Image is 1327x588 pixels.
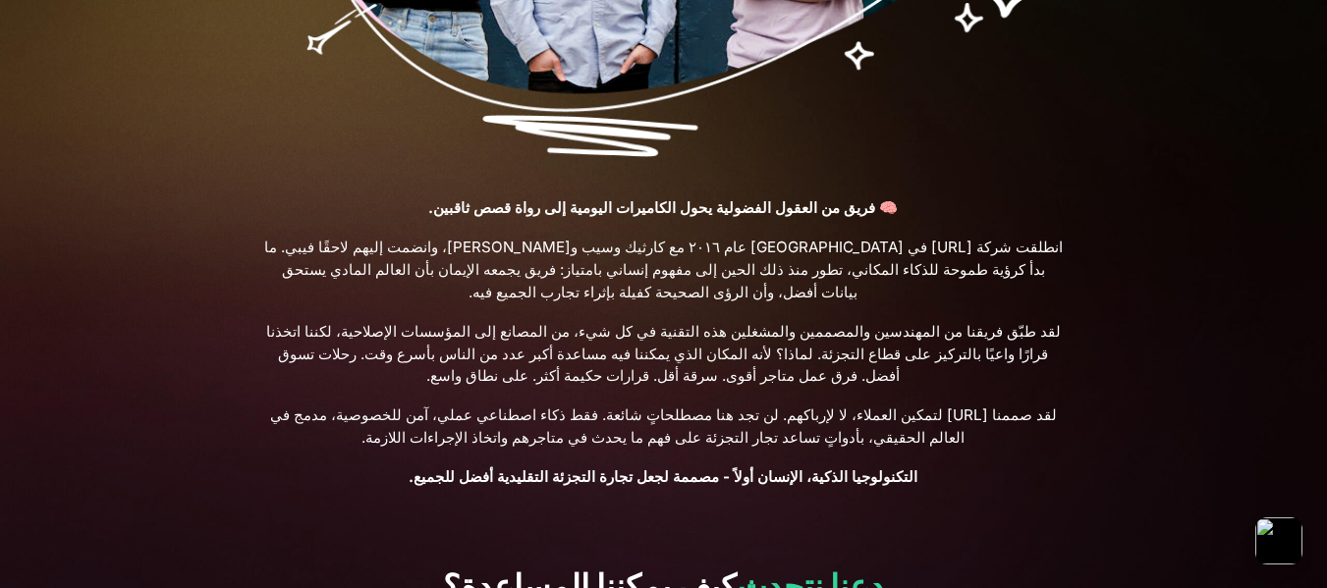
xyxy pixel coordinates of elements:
[270,405,1057,447] font: لقد صممنا [URL] لتمكين العملاء، لا لإرباكهم. لن تجد هنا مصطلحاتٍ شائعة. فقط ذكاء اصطناعي عملي، آم...
[428,198,898,217] font: 🧠 فريق من العقول الفضولية يحول الكاميرات اليومية إلى رواة قصص ثاقبين.
[264,238,1063,301] font: انطلقت شركة [URL] في [GEOGRAPHIC_DATA] عام ٢٠١٦ مع كارثيك وسيب و[PERSON_NAME]، وانضمت إليهم لاحقً...
[409,467,917,486] font: التكنولوجيا الذكية، الإنسان أولاً - مصممة لجعل تجارة التجزئة التقليدية أفضل للجميع.
[266,322,1061,386] font: لقد طبّق فريقنا من المهندسين والمصممين والمشغلين هذه التقنية في كل شيء، من المصانع إلى المؤسسات ا...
